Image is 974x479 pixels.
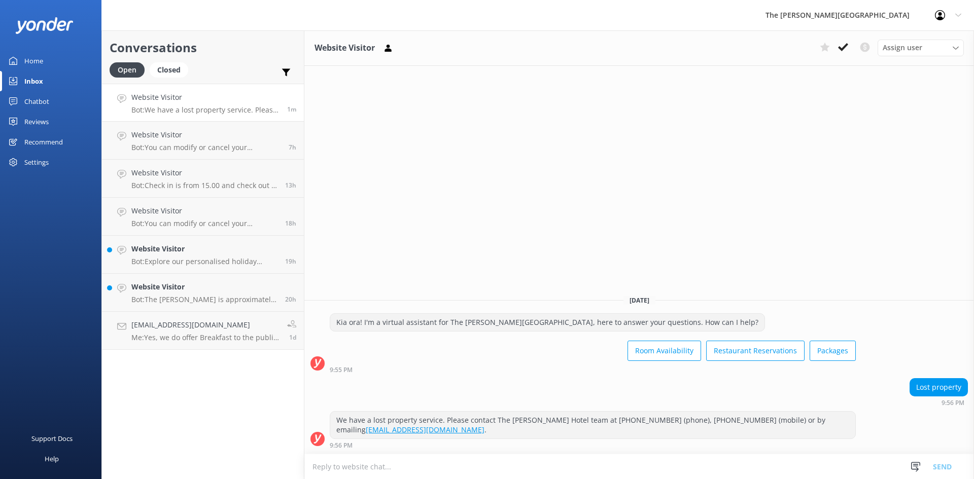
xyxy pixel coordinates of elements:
[102,122,304,160] a: Website VisitorBot:You can modify or cancel your reservation by contacting our Reservations team ...
[102,198,304,236] a: Website VisitorBot:You can modify or cancel your reservation by contacting our Reservations team ...
[131,105,280,115] p: Bot: We have a lost property service. Please contact The [PERSON_NAME] Hotel team at [PHONE_NUMBE...
[810,341,856,361] button: Packages
[102,274,304,312] a: Website VisitorBot:The [PERSON_NAME] is approximately 2km from [GEOGRAPHIC_DATA]’s [GEOGRAPHIC_DA...
[131,129,281,140] h4: Website Visitor
[366,425,484,434] a: [EMAIL_ADDRESS][DOMAIN_NAME]
[628,341,701,361] button: Room Availability
[910,399,968,406] div: Sep 23 2025 09:56pm (UTC +12:00) Pacific/Auckland
[330,441,856,449] div: Sep 23 2025 09:56pm (UTC +12:00) Pacific/Auckland
[131,219,277,228] p: Bot: You can modify or cancel your reservation by contacting our Reservations team at [EMAIL_ADDR...
[623,296,655,305] span: [DATE]
[150,64,193,75] a: Closed
[110,38,296,57] h2: Conversations
[131,143,281,152] p: Bot: You can modify or cancel your reservation by contacting our Reservations team at [EMAIL_ADDR...
[330,367,353,373] strong: 9:55 PM
[285,181,296,190] span: Sep 23 2025 08:35am (UTC +12:00) Pacific/Auckland
[883,42,922,53] span: Assign user
[131,205,277,216] h4: Website Visitor
[131,167,277,178] h4: Website Visitor
[150,62,188,78] div: Closed
[45,449,59,469] div: Help
[110,64,150,75] a: Open
[24,71,43,91] div: Inbox
[942,400,964,406] strong: 9:56 PM
[287,105,296,114] span: Sep 23 2025 09:56pm (UTC +12:00) Pacific/Auckland
[330,366,856,373] div: Sep 23 2025 09:55pm (UTC +12:00) Pacific/Auckland
[24,152,49,172] div: Settings
[15,17,74,34] img: yonder-white-logo.png
[330,314,764,331] div: Kia ora! I'm a virtual assistant for The [PERSON_NAME][GEOGRAPHIC_DATA], here to answer your ques...
[910,379,967,396] div: Lost property
[131,333,280,342] p: Me: Yes, we do offer Breakfast to the public, as well as it is 35 NZD for an Adult and 17.50 NZD ...
[131,281,277,292] h4: Website Visitor
[330,443,353,449] strong: 9:56 PM
[24,91,49,112] div: Chatbot
[706,341,805,361] button: Restaurant Reservations
[285,295,296,304] span: Sep 23 2025 01:23am (UTC +12:00) Pacific/Auckland
[131,181,277,190] p: Bot: Check in is from 15.00 and check out is at 11.00.
[131,295,277,304] p: Bot: The [PERSON_NAME] is approximately 2km from [GEOGRAPHIC_DATA]’s [GEOGRAPHIC_DATA].
[102,160,304,198] a: Website VisitorBot:Check in is from 15.00 and check out is at 11.00.13h
[878,40,964,56] div: Assign User
[330,412,855,438] div: We have a lost property service. Please contact The [PERSON_NAME] Hotel team at [PHONE_NUMBER] (p...
[289,143,296,152] span: Sep 23 2025 02:16pm (UTC +12:00) Pacific/Auckland
[31,428,73,449] div: Support Docs
[24,132,63,152] div: Recommend
[285,257,296,266] span: Sep 23 2025 02:32am (UTC +12:00) Pacific/Auckland
[289,333,296,342] span: Sep 22 2025 03:21pm (UTC +12:00) Pacific/Auckland
[102,84,304,122] a: Website VisitorBot:We have a lost property service. Please contact The [PERSON_NAME] Hotel team a...
[102,236,304,274] a: Website VisitorBot:Explore our personalised holiday packages at [URL][DOMAIN_NAME]. Whether you'r...
[24,51,43,71] div: Home
[131,243,277,254] h4: Website Visitor
[102,312,304,350] a: [EMAIL_ADDRESS][DOMAIN_NAME]Me:Yes, we do offer Breakfast to the public, as well as it is 35 NZD ...
[24,112,49,132] div: Reviews
[131,92,280,103] h4: Website Visitor
[285,219,296,228] span: Sep 23 2025 03:22am (UTC +12:00) Pacific/Auckland
[131,257,277,266] p: Bot: Explore our personalised holiday packages at [URL][DOMAIN_NAME]. Whether you're planning a w...
[315,42,375,55] h3: Website Visitor
[131,319,280,330] h4: [EMAIL_ADDRESS][DOMAIN_NAME]
[110,62,145,78] div: Open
